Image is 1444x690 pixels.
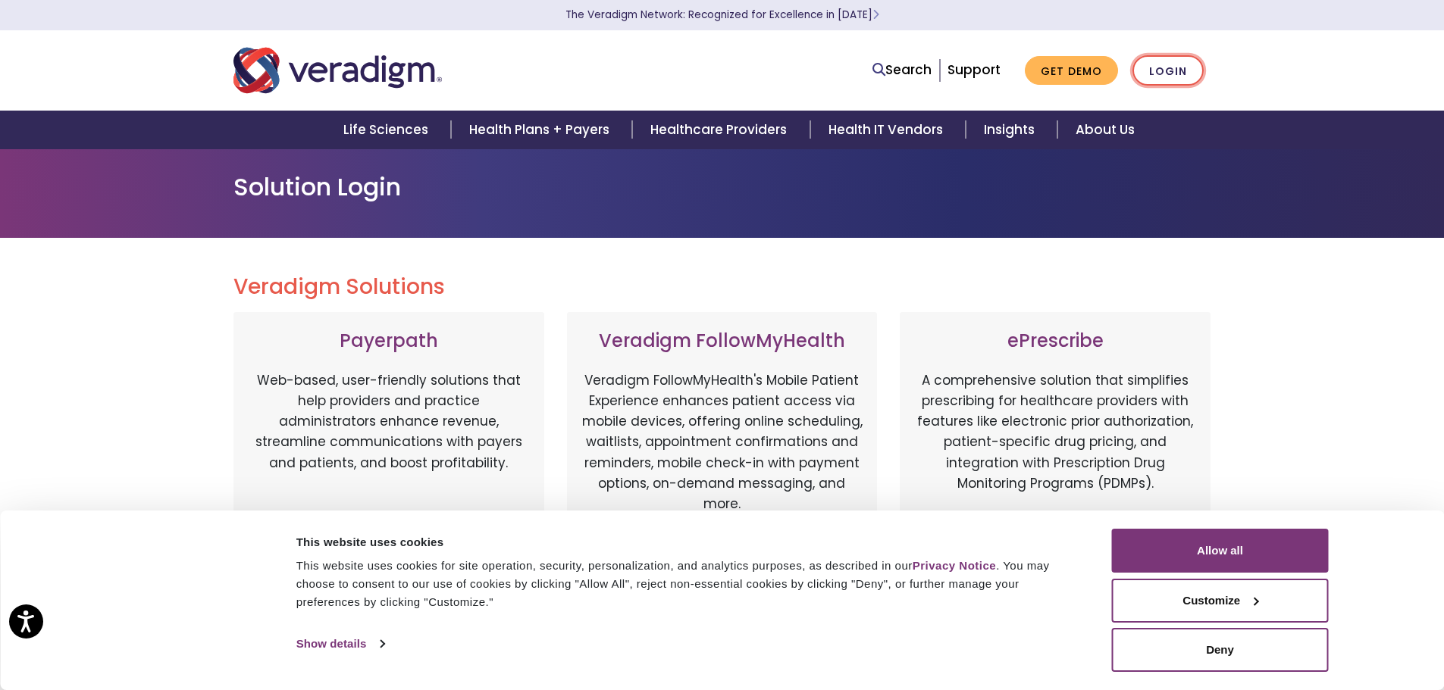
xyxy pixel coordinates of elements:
div: This website uses cookies [296,533,1078,551]
button: Deny [1112,628,1329,672]
p: A comprehensive solution that simplifies prescribing for healthcare providers with features like ... [915,370,1195,529]
p: Veradigm FollowMyHealth's Mobile Patient Experience enhances patient access via mobile devices, o... [582,370,863,514]
a: Healthcare Providers [632,111,810,149]
button: Customize [1112,579,1329,623]
a: Support [948,61,1001,79]
a: Insights [966,111,1057,149]
a: Health Plans + Payers [451,111,632,149]
a: Get Demo [1025,56,1118,86]
h3: Payerpath [249,330,529,352]
a: Show details [296,632,384,655]
a: About Us [1057,111,1153,149]
a: Life Sciences [325,111,451,149]
h2: Veradigm Solutions [233,274,1211,300]
span: Learn More [872,8,879,22]
a: Health IT Vendors [810,111,966,149]
a: Search [872,60,932,80]
div: This website uses cookies for site operation, security, personalization, and analytics purposes, ... [296,557,1078,611]
button: Allow all [1112,529,1329,573]
a: Login [1132,55,1204,86]
h3: ePrescribe [915,330,1195,352]
a: The Veradigm Network: Recognized for Excellence in [DATE]Learn More [565,8,879,22]
img: Veradigm logo [233,45,442,95]
h1: Solution Login [233,173,1211,201]
a: Privacy Notice [913,559,996,572]
h3: Veradigm FollowMyHealth [582,330,863,352]
p: Web-based, user-friendly solutions that help providers and practice administrators enhance revenu... [249,370,529,529]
